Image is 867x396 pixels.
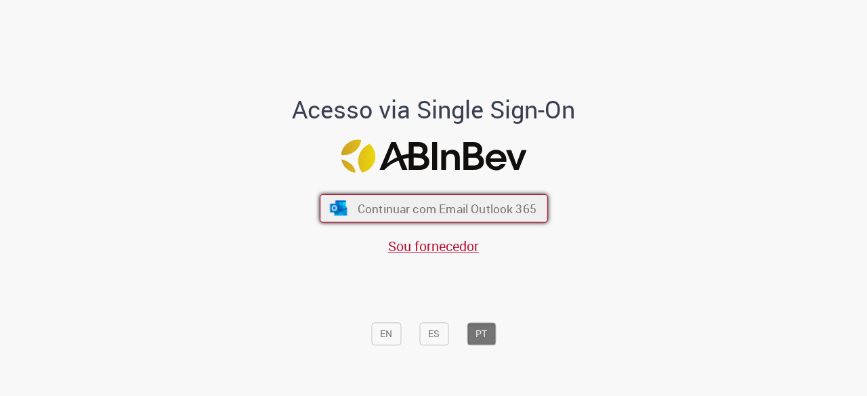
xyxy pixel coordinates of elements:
h1: Acesso via Single Sign-On [246,97,622,124]
button: EN [371,323,401,346]
button: ES [419,323,448,346]
button: ícone Azure/Microsoft 360 Continuar com Email Outlook 365 [320,194,548,223]
a: Sou fornecedor [388,237,479,255]
img: ícone Azure/Microsoft 360 [329,201,348,216]
img: Logo ABInBev [341,139,526,173]
span: Continuar com Email Outlook 365 [357,201,536,217]
button: PT [467,323,496,346]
